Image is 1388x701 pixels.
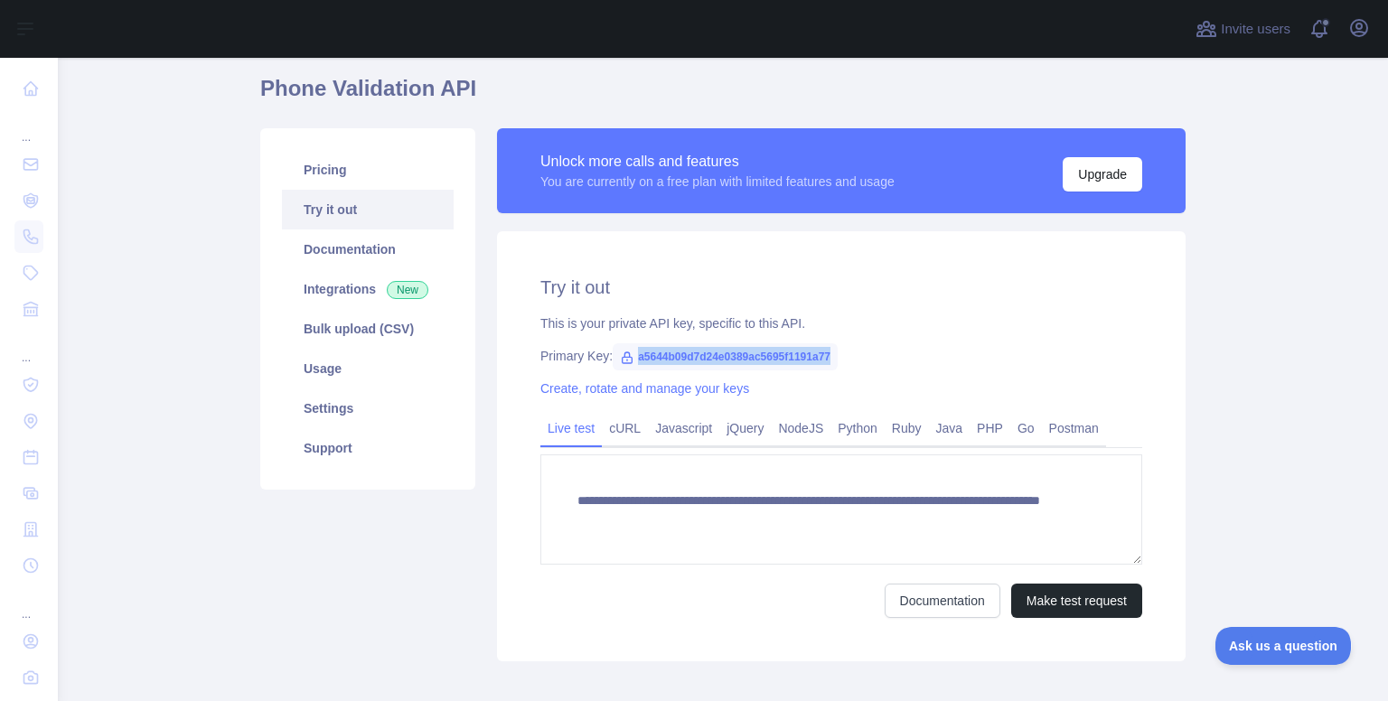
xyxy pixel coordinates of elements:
h1: Phone Validation API [260,74,1186,117]
div: Unlock more calls and features [540,151,895,173]
a: Javascript [648,414,719,443]
div: ... [14,585,43,622]
a: Go [1010,414,1042,443]
span: New [387,281,428,299]
div: ... [14,108,43,145]
button: Invite users [1192,14,1294,43]
span: a5644b09d7d24e0389ac5695f1191a77 [613,343,838,370]
a: PHP [970,414,1010,443]
div: This is your private API key, specific to this API. [540,314,1142,332]
a: Create, rotate and manage your keys [540,381,749,396]
a: Bulk upload (CSV) [282,309,454,349]
a: Python [830,414,885,443]
div: You are currently on a free plan with limited features and usage [540,173,895,191]
a: cURL [602,414,648,443]
a: Integrations New [282,269,454,309]
a: Settings [282,388,454,428]
a: Documentation [885,584,1000,618]
a: Try it out [282,190,454,229]
h2: Try it out [540,275,1142,300]
a: jQuery [719,414,771,443]
div: Primary Key: [540,347,1142,365]
a: Documentation [282,229,454,269]
button: Upgrade [1063,157,1142,192]
a: NodeJS [771,414,830,443]
a: Java [929,414,971,443]
div: ... [14,329,43,365]
a: Pricing [282,150,454,190]
button: Make test request [1011,584,1142,618]
span: Invite users [1221,19,1290,40]
iframe: Toggle Customer Support [1215,627,1352,665]
a: Live test [540,414,602,443]
a: Ruby [885,414,929,443]
a: Support [282,428,454,468]
a: Usage [282,349,454,388]
a: Postman [1042,414,1106,443]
